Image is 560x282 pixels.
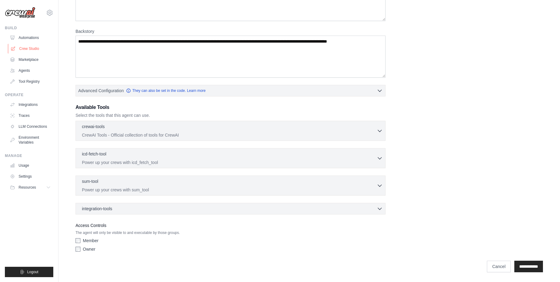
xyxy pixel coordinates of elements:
[7,33,53,43] a: Automations
[83,246,95,252] label: Owner
[83,238,98,244] label: Member
[82,187,377,193] p: Power up your crews with sum_tool
[78,151,383,165] button: icd-fetch-tool Power up your crews with icd_fetch_tool
[76,112,386,118] p: Select the tools that this agent can use.
[82,151,106,157] p: icd-fetch-tool
[7,111,53,120] a: Traces
[82,132,377,138] p: CrewAI Tools - Official collection of tools for CrewAI
[7,55,53,64] a: Marketplace
[5,92,53,97] div: Operate
[76,230,386,235] p: The agent will only be visible to and executable by those groups.
[82,206,112,212] span: integration-tools
[82,124,105,130] p: crewai-tools
[5,267,53,277] button: Logout
[82,159,377,165] p: Power up your crews with icd_fetch_tool
[82,178,98,184] p: sum-tool
[7,122,53,131] a: LLM Connections
[27,270,38,274] span: Logout
[7,133,53,147] a: Environment Variables
[76,104,386,111] h3: Available Tools
[7,100,53,110] a: Integrations
[7,161,53,170] a: Usage
[8,44,54,54] a: Crew Studio
[5,7,35,19] img: Logo
[78,178,383,193] button: sum-tool Power up your crews with sum_tool
[7,66,53,75] a: Agents
[7,183,53,192] button: Resources
[487,261,511,272] a: Cancel
[76,28,386,34] label: Backstory
[78,206,383,212] button: integration-tools
[126,88,206,93] a: They can also be set in the code. Learn more
[5,153,53,158] div: Manage
[76,222,386,229] label: Access Controls
[5,26,53,30] div: Build
[76,85,385,96] button: Advanced Configuration They can also be set in the code. Learn more
[7,172,53,181] a: Settings
[78,88,124,94] span: Advanced Configuration
[78,124,383,138] button: crewai-tools CrewAI Tools - Official collection of tools for CrewAI
[19,185,36,190] span: Resources
[7,77,53,86] a: Tool Registry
